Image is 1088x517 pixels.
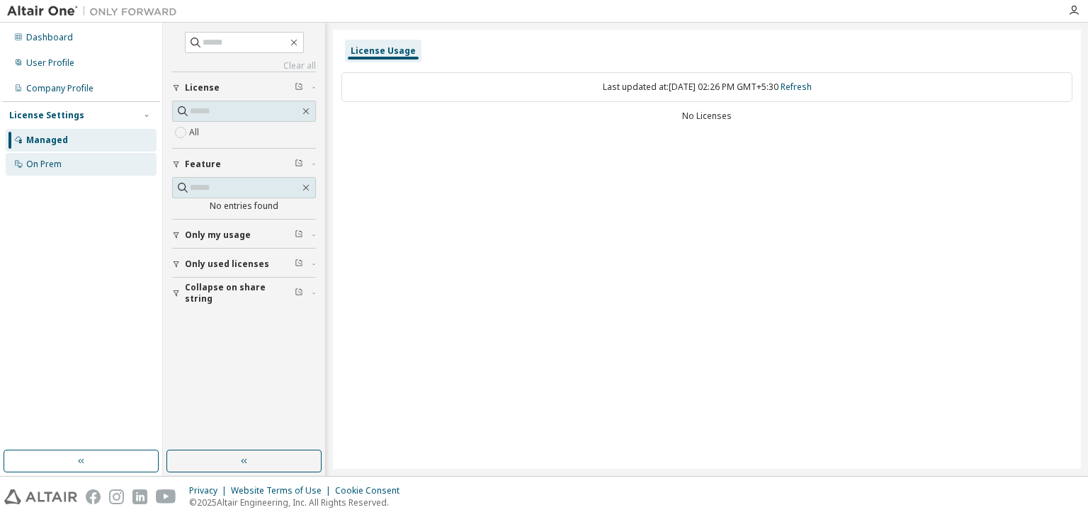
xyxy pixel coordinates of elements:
div: License Settings [9,110,84,121]
div: License Usage [351,45,416,57]
div: Privacy [189,485,231,496]
button: Collapse on share string [172,278,316,309]
span: Clear filter [295,229,303,241]
div: Last updated at: [DATE] 02:26 PM GMT+5:30 [341,72,1072,102]
button: Feature [172,149,316,180]
img: altair_logo.svg [4,489,77,504]
button: Only used licenses [172,249,316,280]
div: Website Terms of Use [231,485,335,496]
img: youtube.svg [156,489,176,504]
div: Dashboard [26,32,73,43]
div: No Licenses [341,110,1072,122]
a: Refresh [781,81,812,93]
button: Only my usage [172,220,316,251]
span: Clear filter [295,82,303,93]
img: linkedin.svg [132,489,147,504]
button: License [172,72,316,103]
div: On Prem [26,159,62,170]
img: Altair One [7,4,184,18]
span: License [185,82,220,93]
img: instagram.svg [109,489,124,504]
p: © 2025 Altair Engineering, Inc. All Rights Reserved. [189,496,408,509]
label: All [189,124,202,141]
span: Clear filter [295,159,303,170]
div: Cookie Consent [335,485,408,496]
span: Feature [185,159,221,170]
div: No entries found [172,200,316,212]
a: Clear all [172,60,316,72]
span: Only my usage [185,229,251,241]
span: Only used licenses [185,258,269,270]
span: Collapse on share string [185,282,295,305]
img: facebook.svg [86,489,101,504]
div: Company Profile [26,83,93,94]
div: User Profile [26,57,74,69]
div: Managed [26,135,68,146]
span: Clear filter [295,288,303,299]
span: Clear filter [295,258,303,270]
